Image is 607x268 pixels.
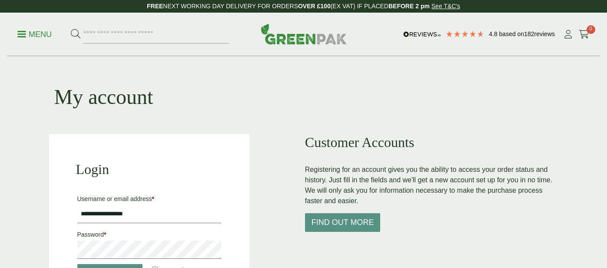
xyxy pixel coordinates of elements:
span: 182 [524,30,534,37]
a: Menu [17,29,52,38]
div: 4.79 Stars [445,30,484,38]
h2: Customer Accounts [305,134,558,151]
span: 0 [587,25,595,34]
label: Username or email address [77,193,221,205]
label: Password [77,228,221,241]
h2: Login [76,161,222,178]
a: Find out more [305,219,381,226]
span: Based on [499,30,524,37]
strong: BEFORE 2 pm [388,3,430,10]
span: 4.8 [489,30,499,37]
button: Find out more [305,213,381,232]
strong: FREE [147,3,163,10]
i: My Account [563,30,574,39]
p: Registering for an account gives you the ability to access your order status and history. Just fi... [305,164,558,206]
a: See T&C's [431,3,460,10]
a: 0 [579,28,590,41]
p: Menu [17,29,52,40]
img: REVIEWS.io [403,31,441,37]
span: reviews [534,30,555,37]
i: Cart [579,30,590,39]
strong: OVER £100 [298,3,331,10]
h1: My account [54,84,153,110]
img: GreenPak Supplies [261,23,347,44]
